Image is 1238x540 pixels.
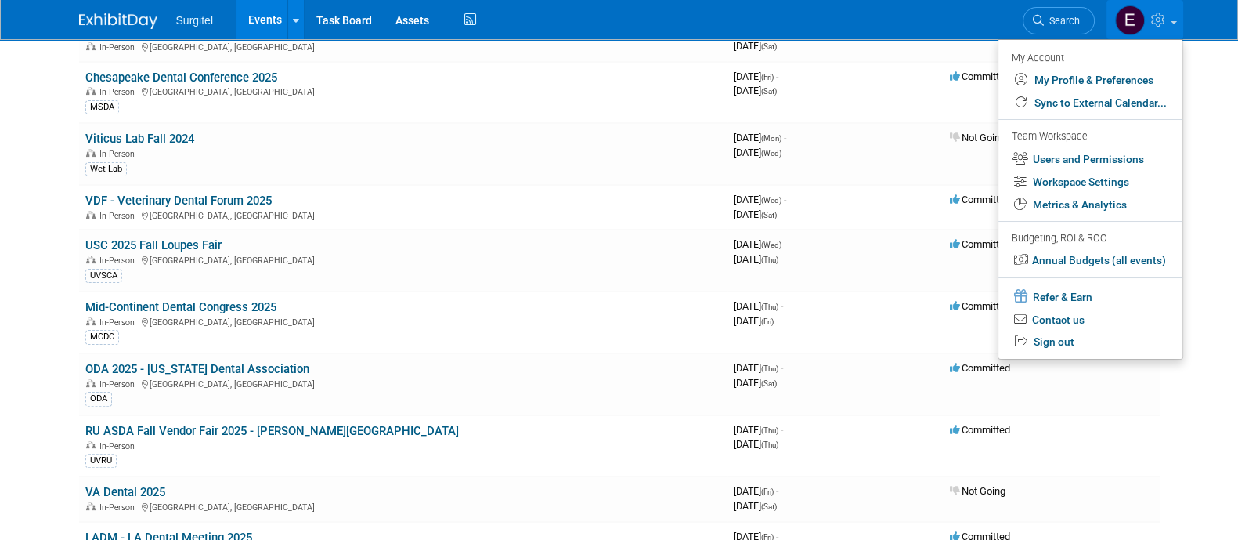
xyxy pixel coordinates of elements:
[85,269,122,283] div: UVSCA
[734,40,777,52] span: [DATE]
[734,362,783,374] span: [DATE]
[761,487,774,496] span: (Fri)
[781,300,783,312] span: -
[998,284,1182,309] a: Refer & Earn
[761,196,781,205] span: (Wed)
[950,71,1010,82] span: Committed
[784,238,786,250] span: -
[85,485,165,499] a: VA Dental 2025
[85,71,277,85] a: Chesapeake Dental Conference 2025
[85,253,721,266] div: [GEOGRAPHIC_DATA], [GEOGRAPHIC_DATA]
[86,317,96,325] img: In-Person Event
[761,502,777,511] span: (Sat)
[86,502,96,510] img: In-Person Event
[761,149,781,158] span: (Wed)
[85,132,194,146] a: Viticus Lab Fall 2024
[761,87,777,96] span: (Sat)
[1044,15,1080,27] span: Search
[761,256,778,264] span: (Thu)
[781,424,783,436] span: -
[99,256,139,266] span: In-Person
[85,377,721,390] div: [GEOGRAPHIC_DATA], [GEOGRAPHIC_DATA]
[99,87,139,97] span: In-Person
[734,438,778,450] span: [DATE]
[85,392,112,406] div: ODA
[761,364,778,373] span: (Thu)
[776,71,778,82] span: -
[761,134,781,143] span: (Mon)
[85,500,721,513] div: [GEOGRAPHIC_DATA], [GEOGRAPHIC_DATA]
[761,42,777,51] span: (Sat)
[761,73,774,82] span: (Fri)
[79,13,157,29] img: ExhibitDay
[734,315,774,327] span: [DATE]
[734,424,783,436] span: [DATE]
[99,502,139,513] span: In-Person
[950,362,1010,374] span: Committed
[85,162,127,176] div: Wet Lab
[761,317,774,326] span: (Fri)
[86,149,96,157] img: In-Person Event
[85,208,721,221] div: [GEOGRAPHIC_DATA], [GEOGRAPHIC_DATA]
[761,440,778,449] span: (Thu)
[85,40,721,53] div: [GEOGRAPHIC_DATA], [GEOGRAPHIC_DATA]
[998,249,1182,272] a: Annual Budgets (all events)
[784,132,786,143] span: -
[761,426,778,435] span: (Thu)
[85,424,459,438] a: RU ASDA Fall Vendor Fair 2025 - [PERSON_NAME][GEOGRAPHIC_DATA]
[950,300,1010,312] span: Committed
[86,379,96,387] img: In-Person Event
[734,208,777,220] span: [DATE]
[1012,129,1167,146] div: Team Workspace
[99,149,139,159] span: In-Person
[85,454,117,468] div: UVRU
[950,194,1010,205] span: Committed
[761,379,777,388] span: (Sat)
[998,309,1182,332] a: Contact us
[86,211,96,219] img: In-Person Event
[776,485,778,497] span: -
[1012,48,1167,67] div: My Account
[950,132,1005,143] span: Not Going
[85,85,721,97] div: [GEOGRAPHIC_DATA], [GEOGRAPHIC_DATA]
[734,485,778,497] span: [DATE]
[950,485,1005,497] span: Not Going
[734,300,783,312] span: [DATE]
[99,211,139,221] span: In-Person
[1023,7,1095,34] a: Search
[99,441,139,451] span: In-Person
[998,148,1182,171] a: Users and Permissions
[86,42,96,50] img: In-Person Event
[998,171,1182,194] a: Workspace Settings
[99,379,139,390] span: In-Person
[86,87,96,95] img: In-Person Event
[998,194,1182,216] a: Metrics & Analytics
[784,194,786,205] span: -
[734,132,786,143] span: [DATE]
[950,424,1010,436] span: Committed
[998,92,1182,114] a: Sync to External Calendar...
[998,69,1182,92] a: My Profile & Preferences
[781,362,783,374] span: -
[86,256,96,263] img: In-Person Event
[761,303,778,311] span: (Thu)
[85,315,721,328] div: [GEOGRAPHIC_DATA], [GEOGRAPHIC_DATA]
[998,331,1182,353] a: Sign out
[734,238,786,250] span: [DATE]
[734,377,777,389] span: [DATE]
[86,441,96,449] img: In-Person Event
[99,317,139,328] span: In-Person
[761,211,777,219] span: (Sat)
[1115,5,1145,35] img: Event Coordinator
[85,362,309,376] a: ODA 2025 - [US_STATE] Dental Association
[85,300,276,314] a: Mid-Continent Dental Congress 2025
[734,85,777,96] span: [DATE]
[85,194,272,208] a: VDF - Veterinary Dental Forum 2025
[734,194,786,205] span: [DATE]
[761,241,781,249] span: (Wed)
[85,238,222,252] a: USC 2025 Fall Loupes Fair
[85,100,119,114] div: MSDA
[1012,230,1167,247] div: Budgeting, ROI & ROO
[734,71,778,82] span: [DATE]
[950,238,1010,250] span: Committed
